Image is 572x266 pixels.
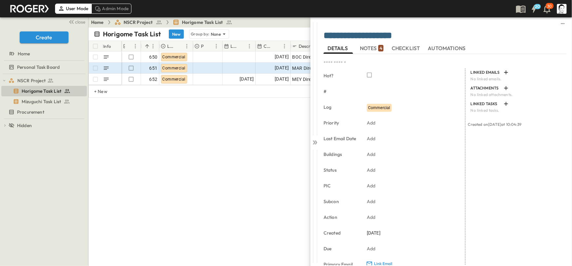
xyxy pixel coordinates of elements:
p: Created [324,230,358,236]
p: LINKED TASKS [471,101,501,106]
p: Description [299,43,323,49]
span: [DATE] [275,75,289,83]
span: [DATE] [367,230,381,236]
p: Created [264,43,272,49]
p: Due [324,245,358,252]
span: NSCR Project [124,19,153,26]
button: Menu [281,42,288,50]
p: Log [324,104,358,110]
div: test [1,75,87,86]
div: Admin Mode [91,4,132,13]
p: + New [94,88,98,95]
div: test [1,107,87,117]
button: Sort [273,43,281,50]
span: Commercial [163,77,186,82]
span: Created on [DATE] at 10:04:39 [468,122,522,127]
button: New [169,29,184,39]
button: Sort [126,43,133,50]
span: [DATE] [240,75,254,83]
span: Procurement [17,109,44,115]
p: Hot? [324,72,358,79]
span: Horigome Task List [182,19,223,26]
p: Horigome Task List [103,29,161,39]
p: None [211,31,221,37]
button: sidedrawer-menu [559,20,567,28]
p: # [324,88,358,95]
p: Log [167,43,174,49]
span: Hidden [17,122,32,129]
p: Last Email Date [230,43,237,49]
button: Menu [183,42,191,50]
span: DETAILS [327,46,349,51]
p: Priority [324,120,358,126]
p: Status [324,167,358,173]
button: Menu [149,42,157,50]
span: Commercial [163,55,186,59]
p: Add [367,198,376,205]
span: [DATE] [275,53,289,61]
a: Home [91,19,104,26]
div: User Mode [55,4,91,13]
button: Sort [144,43,151,50]
p: Group by: [191,31,209,37]
span: Commercial [163,66,186,70]
div: Info [103,37,111,55]
p: LINKED EMAILS [471,70,501,75]
span: 652 [149,76,157,83]
span: Mizuguchi Task List [22,98,61,105]
p: Subcon [324,198,358,205]
button: Create [20,31,69,43]
p: Add [367,167,376,173]
span: MEY Direct Worklife [292,76,334,83]
p: ATTACHMENTS [471,85,501,91]
p: Add [367,151,376,158]
span: NOTES [360,46,384,51]
span: MAR Direct Worklife [292,65,335,71]
div: test [1,86,87,96]
p: Add [367,120,376,126]
p: Priority [201,43,204,49]
span: [DATE] [275,64,289,72]
span: CHECKLIST [392,46,422,51]
div: Info [102,41,122,51]
p: Add [367,182,376,189]
span: Personal Task Board [17,64,60,70]
button: Menu [131,42,139,50]
span: 650 [149,54,157,60]
p: No linked emails. [471,76,563,82]
p: 4 [380,45,382,51]
button: Sort [205,43,212,50]
p: No linked tasks. [471,108,563,113]
button: Menu [246,42,253,50]
span: Horigome Task List [22,88,61,94]
div: test [1,62,87,72]
button: Sort [238,43,246,50]
span: BOC Direct Worklife [292,54,334,60]
p: Action [324,214,358,220]
p: Add [367,214,376,220]
span: Home [18,50,30,57]
p: 30 [547,4,552,9]
nav: breadcrumbs [91,19,236,26]
span: NSCR Project [17,77,46,84]
p: Add [367,245,376,252]
div: test [1,96,87,107]
p: Last Email Date [324,135,358,142]
button: Menu [212,42,220,50]
span: Commercial [368,105,390,110]
span: 651 [149,65,157,71]
img: Profile Picture [557,4,567,14]
p: PIC [324,182,358,189]
p: No linked attachments. [471,92,563,97]
span: AUTOMATIONS [428,46,467,51]
span: close [75,19,86,25]
h6: 20 [535,4,540,9]
p: Buildings [324,151,358,158]
button: Sort [176,43,183,50]
p: Add [367,135,376,142]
